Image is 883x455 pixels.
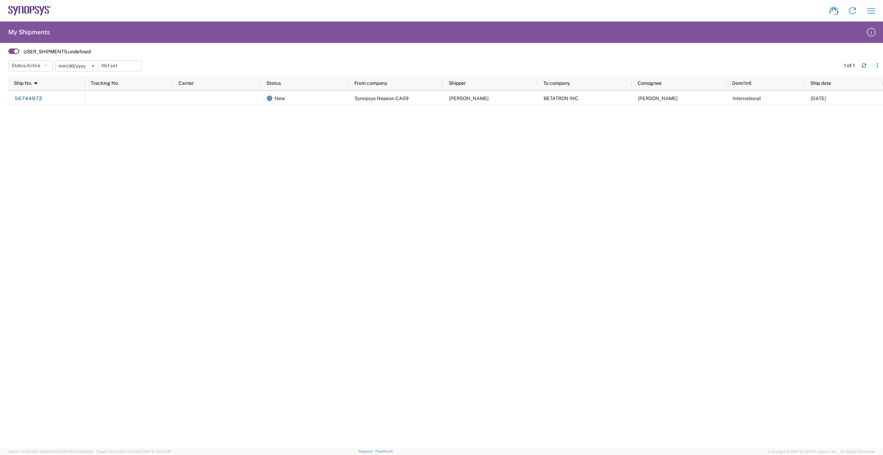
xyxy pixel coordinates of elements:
[266,80,281,86] span: Status
[8,60,53,71] button: Status:Active
[638,80,662,86] span: Consignee
[732,80,752,86] span: Dom/Intl
[275,91,285,106] span: New
[811,96,826,101] span: 09/08/2025
[449,96,489,101] span: Shahrukh Riaz
[91,80,119,86] span: Tracking No.
[14,93,43,104] a: 56744972
[96,449,171,454] span: Client: 2025.18.0-27d3021
[732,96,761,101] span: International
[24,48,91,55] label: USER_SHIPMENTS.undefined
[768,448,875,455] span: Copyright © [DATE]-[DATE] Agistix Inc., All Rights Reserved
[14,80,32,86] span: Ship No.
[358,449,376,453] a: Support
[354,80,387,86] span: From company
[844,62,856,69] div: 1 of 1
[355,96,409,101] span: Synopsys Nepean CA09
[543,80,570,86] span: To company
[56,61,98,71] input: Not set
[810,80,831,86] span: Ship date
[375,449,393,453] a: Feedback
[449,80,466,86] span: Shipper
[638,96,677,101] span: MIKE YOUNG
[143,449,171,454] span: [DATE] 10:20:09
[179,80,194,86] span: Carrier
[8,449,93,454] span: Server: 2025.18.0-659fc4323ef
[64,449,93,454] span: [DATE] 09:50:32
[27,63,40,68] span: Active
[99,61,141,71] input: Not set
[8,28,50,36] h2: My Shipments
[544,96,579,101] span: BETATRON INC.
